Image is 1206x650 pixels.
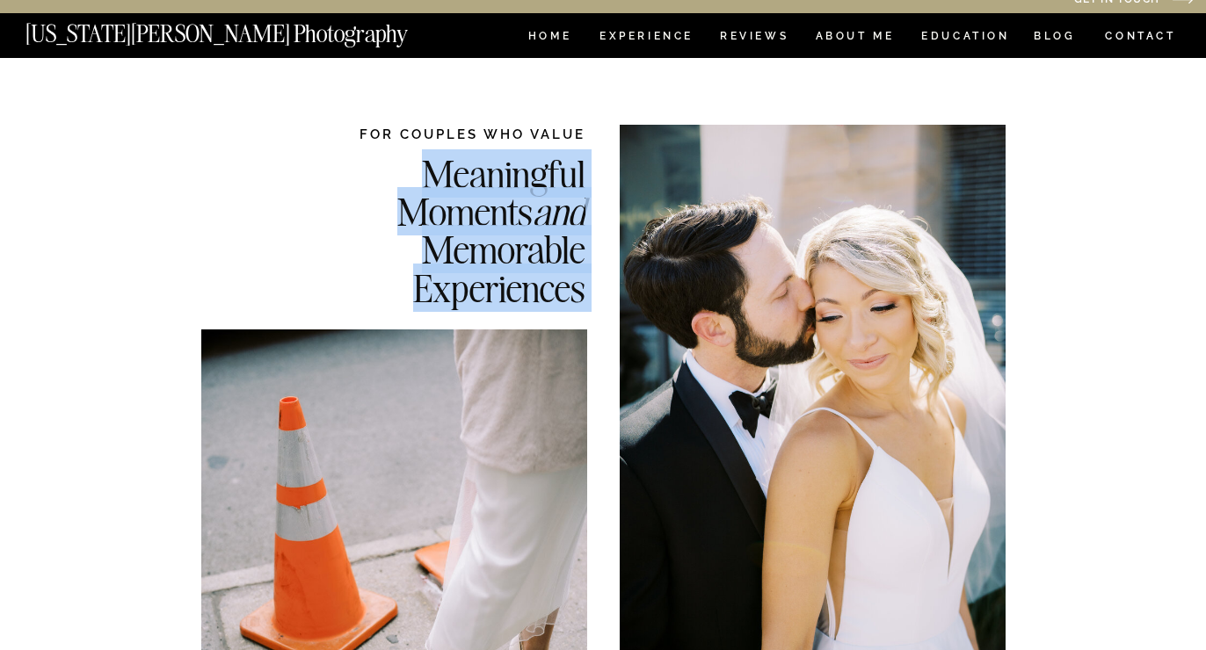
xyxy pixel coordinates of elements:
h2: Meaningful Moments Memorable Experiences [308,155,585,305]
h2: FOR COUPLES WHO VALUE [308,125,585,143]
a: REVIEWS [720,31,786,46]
a: ABOUT ME [815,31,895,46]
a: Experience [599,31,692,46]
a: CONTACT [1104,26,1177,46]
a: EDUCATION [919,31,1012,46]
a: [US_STATE][PERSON_NAME] Photography [25,22,467,37]
i: and [533,187,585,235]
a: BLOG [1034,31,1076,46]
a: HOME [525,31,575,46]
